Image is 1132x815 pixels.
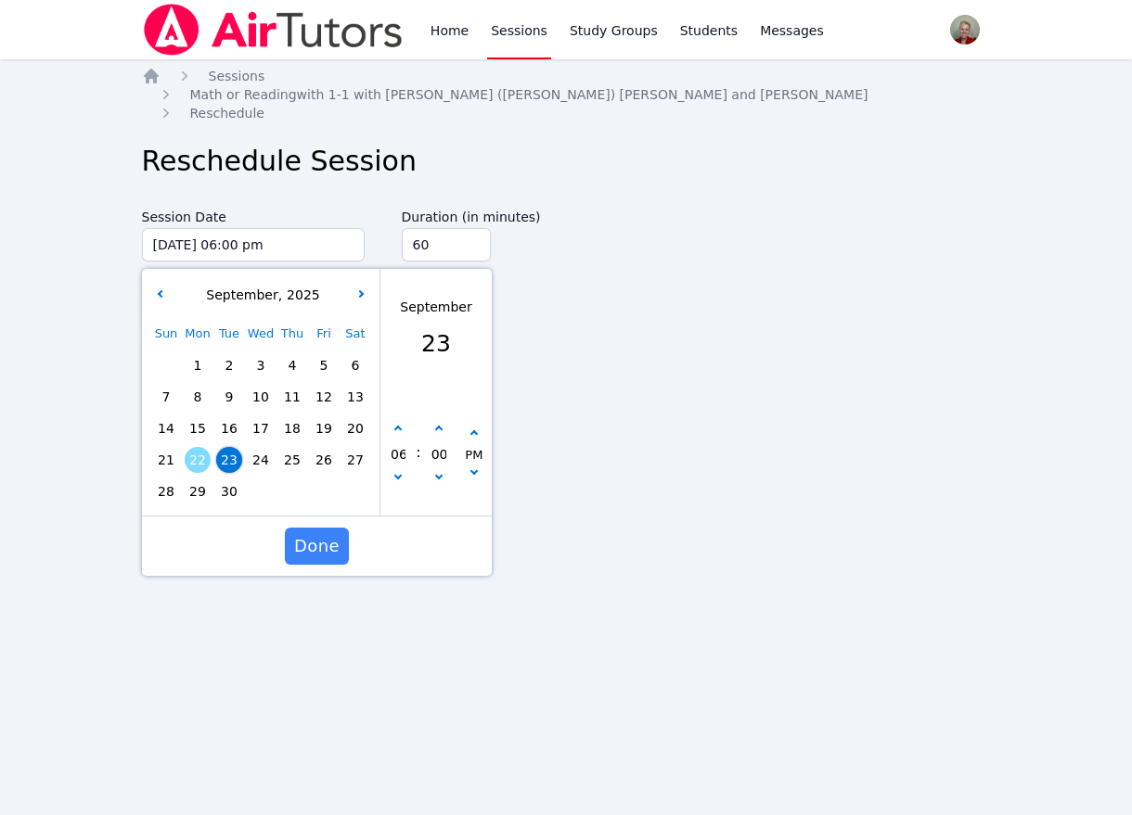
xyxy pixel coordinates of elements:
div: Choose Friday September 12 of 2025 [308,381,340,413]
div: Choose Thursday September 18 of 2025 [277,413,308,444]
div: Choose Thursday October 02 of 2025 [277,476,308,507]
div: Choose Tuesday September 09 of 2025 [213,381,245,413]
div: Choose Wednesday September 10 of 2025 [245,381,277,413]
div: Fri [308,318,340,350]
span: 10 [248,384,274,410]
div: Choose Monday September 01 of 2025 [182,350,213,381]
span: 23 [216,447,242,473]
div: Choose Saturday September 06 of 2025 [340,350,371,381]
div: Mon [182,318,213,350]
div: Choose Thursday September 25 of 2025 [277,444,308,476]
span: 25 [279,447,305,473]
span: 26 [311,447,337,473]
div: Choose Sunday August 31 of 2025 [150,350,182,381]
span: 22 [185,447,211,473]
span: 5 [311,352,337,378]
span: 17 [248,415,274,441]
div: Sat [340,318,371,350]
div: Choose Friday September 05 of 2025 [308,350,340,381]
span: Math or Reading with 1-1 with [PERSON_NAME] ([PERSON_NAME]) [PERSON_NAME] and [PERSON_NAME] [190,87,868,102]
label: Session Date [142,200,365,228]
div: Choose Sunday September 07 of 2025 [150,381,182,413]
div: Choose Saturday October 04 of 2025 [340,476,371,507]
nav: Breadcrumb [142,67,991,122]
span: 15 [185,415,211,441]
div: Choose Tuesday September 30 of 2025 [213,476,245,507]
div: Choose Tuesday September 02 of 2025 [213,350,245,381]
a: Sessions [209,67,265,85]
div: Choose Saturday September 27 of 2025 [340,444,371,476]
div: Choose Wednesday October 01 of 2025 [245,476,277,507]
a: Math or Readingwith 1-1 with [PERSON_NAME] ([PERSON_NAME]) [PERSON_NAME] and [PERSON_NAME] [190,85,868,104]
span: 4 [279,352,305,378]
span: 27 [342,447,368,473]
span: 14 [153,415,179,441]
span: 8 [185,384,211,410]
div: Choose Saturday September 20 of 2025 [340,413,371,444]
span: 3 [248,352,274,378]
div: Choose Wednesday September 03 of 2025 [245,350,277,381]
div: Thu [277,318,308,350]
div: Choose Wednesday September 24 of 2025 [245,444,277,476]
div: Choose Sunday September 14 of 2025 [150,413,182,444]
span: Messages [760,21,824,40]
label: Duration (in minutes) [402,200,580,228]
div: , [201,286,319,305]
span: Done [293,533,339,559]
div: Choose Monday September 22 of 2025 [182,444,213,476]
div: Choose Monday September 15 of 2025 [182,413,213,444]
span: 6 [342,352,368,378]
div: Choose Monday September 08 of 2025 [182,381,213,413]
span: 29 [185,478,211,504]
span: 2025 [282,287,320,302]
span: 13 [342,384,368,410]
span: 2 [216,352,242,378]
div: 23 [400,326,471,362]
span: 20 [342,415,368,441]
div: Choose Thursday September 11 of 2025 [277,381,308,413]
img: Air Tutors [142,4,405,56]
span: 7 [153,384,179,410]
div: Tue [213,318,245,350]
span: 18 [279,415,305,441]
span: 30 [216,478,242,504]
div: Choose Tuesday September 23 of 2025 [213,444,245,476]
div: Choose Friday October 03 of 2025 [308,476,340,507]
div: Choose Sunday September 28 of 2025 [150,476,182,507]
div: Wed [245,318,277,350]
span: 28 [153,478,179,504]
span: 9 [216,384,242,410]
span: 12 [311,384,337,410]
span: Reschedule [190,106,264,121]
span: : [416,392,420,513]
span: 24 [248,447,274,473]
span: 19 [311,415,337,441]
div: Choose Wednesday September 17 of 2025 [245,413,277,444]
span: 1 [185,352,211,378]
div: Sun [150,318,182,350]
span: Sessions [209,69,265,83]
div: Choose Saturday September 13 of 2025 [340,381,371,413]
div: September [400,298,471,317]
div: Choose Tuesday September 16 of 2025 [213,413,245,444]
div: Choose Friday September 19 of 2025 [308,413,340,444]
button: Done [284,528,348,565]
div: PM [465,445,482,465]
div: Choose Monday September 29 of 2025 [182,476,213,507]
div: Choose Friday September 26 of 2025 [308,444,340,476]
span: 21 [153,447,179,473]
span: 11 [279,384,305,410]
a: Reschedule [190,104,264,122]
span: 16 [216,415,242,441]
div: Choose Sunday September 21 of 2025 [150,444,182,476]
span: September [201,287,277,302]
h1: Reschedule Session [142,145,991,178]
div: Choose Thursday September 04 of 2025 [277,350,308,381]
